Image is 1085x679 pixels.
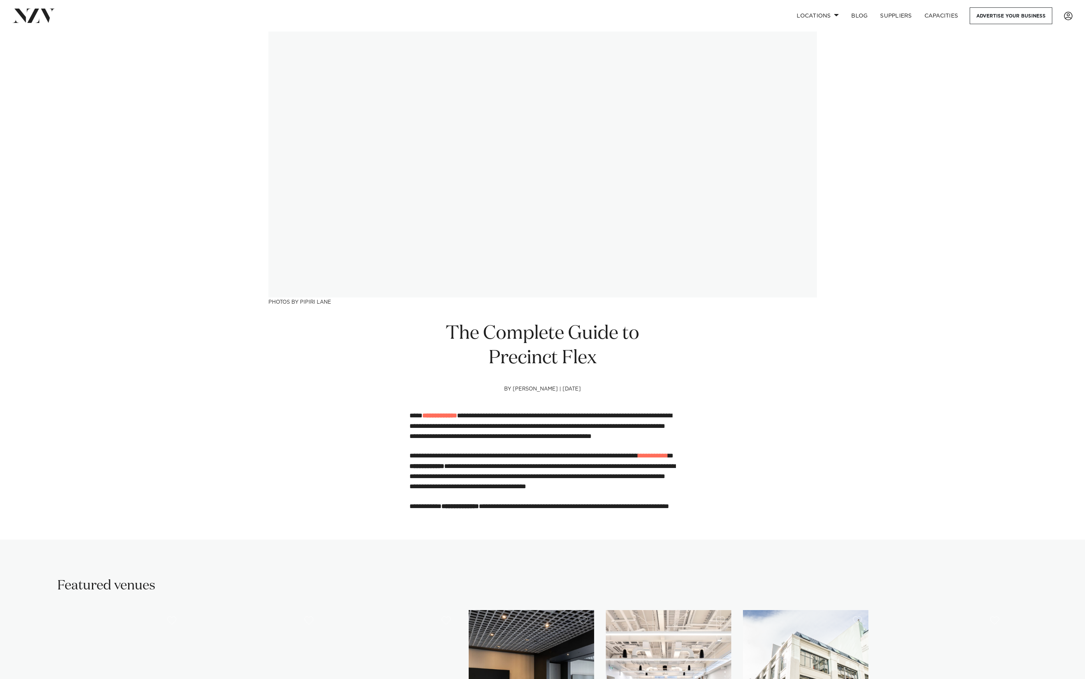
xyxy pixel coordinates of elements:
a: Capacities [918,7,965,24]
p: Paragraph block [409,411,676,442]
h4: by [PERSON_NAME] | [DATE] [409,386,676,411]
h3: Photos by Pipiri lane [268,297,817,306]
a: SUPPLIERS [874,7,918,24]
a: Advertise your business [970,7,1052,24]
h1: The Complete Guide to Precinct Flex [409,322,676,371]
a: Locations [790,7,845,24]
p: Paragraph block [409,501,676,512]
h2: Featured venues [57,577,155,595]
a: BLOG [845,7,874,24]
p: Paragraph block [409,451,676,492]
img: nzv-logo.png [12,9,55,23]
